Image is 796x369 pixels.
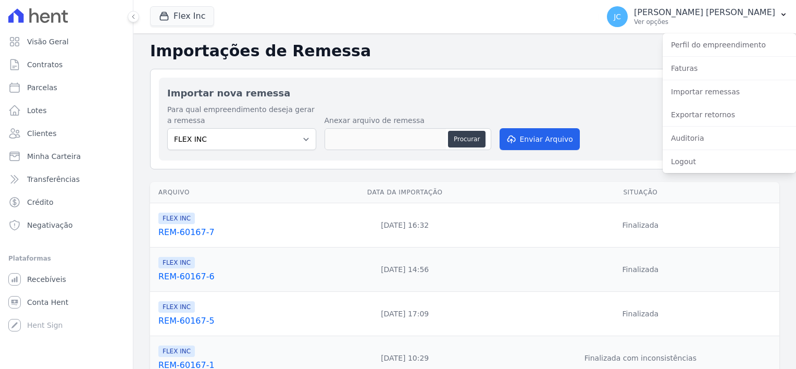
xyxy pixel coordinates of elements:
[27,297,68,308] span: Conta Hent
[502,292,779,336] td: Finalizada
[4,169,129,190] a: Transferências
[308,292,502,336] td: [DATE] 17:09
[150,6,214,26] button: Flex Inc
[663,35,796,54] a: Perfil do empreendimento
[634,7,775,18] p: [PERSON_NAME] [PERSON_NAME]
[663,129,796,147] a: Auditoria
[158,257,195,268] span: FLEX INC
[158,270,304,283] a: REM-60167-6
[448,131,486,147] button: Procurar
[663,105,796,124] a: Exportar retornos
[167,86,762,100] h2: Importar nova remessa
[150,182,308,203] th: Arquivo
[614,13,621,20] span: JC
[663,59,796,78] a: Faturas
[27,197,54,207] span: Crédito
[502,203,779,248] td: Finalizada
[502,248,779,292] td: Finalizada
[27,220,73,230] span: Negativação
[4,146,129,167] a: Minha Carteira
[27,36,69,47] span: Visão Geral
[4,123,129,144] a: Clientes
[325,115,491,126] label: Anexar arquivo de remessa
[308,203,502,248] td: [DATE] 16:32
[27,82,57,93] span: Parcelas
[4,192,129,213] a: Crédito
[308,248,502,292] td: [DATE] 14:56
[663,82,796,101] a: Importar remessas
[4,31,129,52] a: Visão Geral
[27,274,66,285] span: Recebíveis
[4,269,129,290] a: Recebíveis
[599,2,796,31] button: JC [PERSON_NAME] [PERSON_NAME] Ver opções
[4,215,129,236] a: Negativação
[634,18,775,26] p: Ver opções
[27,128,56,139] span: Clientes
[27,174,80,185] span: Transferências
[158,301,195,313] span: FLEX INC
[10,334,35,359] iframe: Intercom live chat
[663,152,796,171] a: Logout
[27,105,47,116] span: Lotes
[4,100,129,121] a: Lotes
[500,128,580,150] button: Enviar Arquivo
[4,77,129,98] a: Parcelas
[4,292,129,313] a: Conta Hent
[502,182,779,203] th: Situação
[158,315,304,327] a: REM-60167-5
[158,213,195,224] span: FLEX INC
[150,42,779,60] h2: Importações de Remessa
[167,104,316,126] label: Para qual empreendimento deseja gerar a remessa
[8,252,125,265] div: Plataformas
[4,54,129,75] a: Contratos
[308,182,502,203] th: Data da Importação
[27,151,81,162] span: Minha Carteira
[158,226,304,239] a: REM-60167-7
[27,59,63,70] span: Contratos
[158,346,195,357] span: FLEX INC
